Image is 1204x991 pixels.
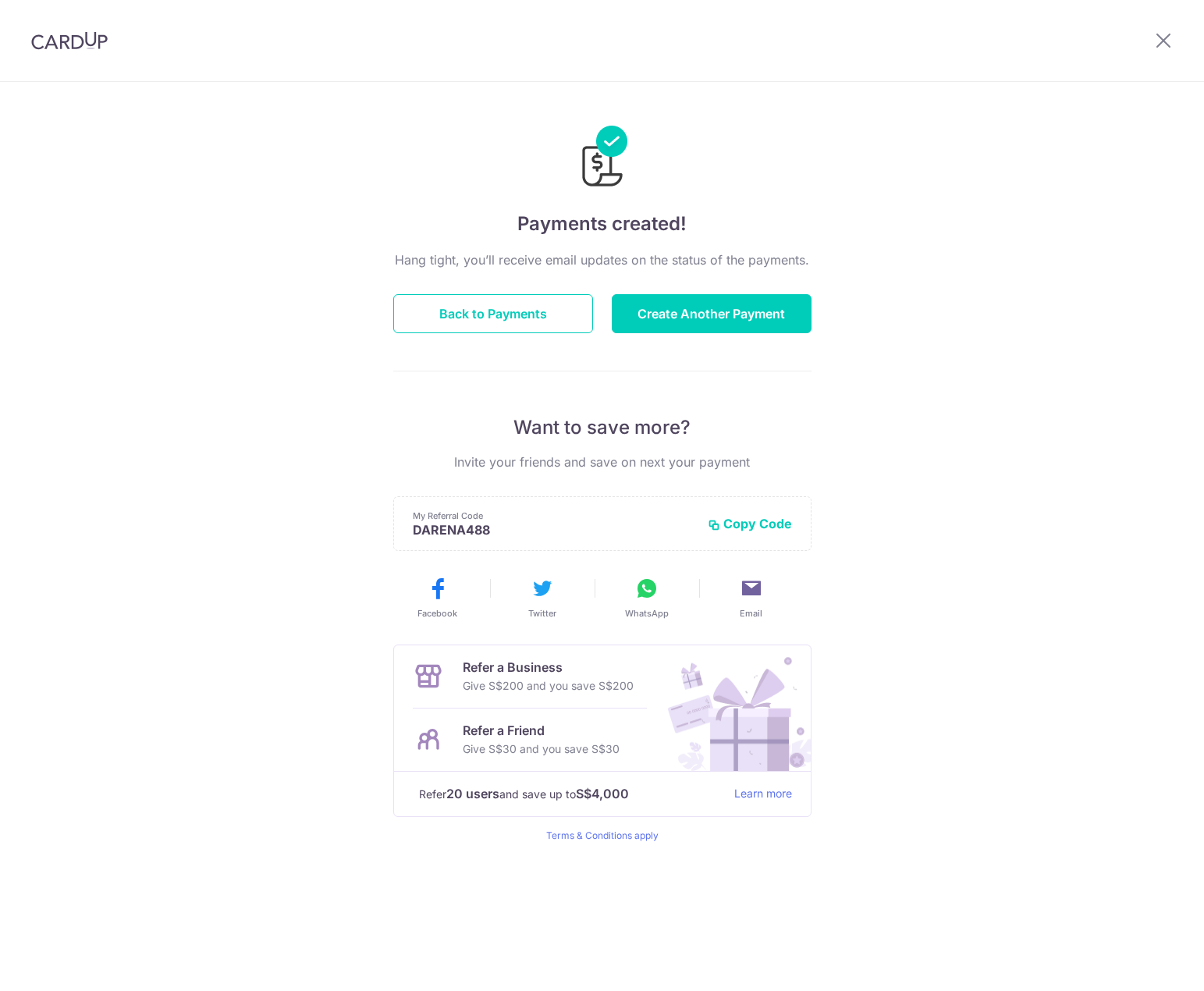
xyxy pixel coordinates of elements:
span: WhatsApp [625,607,669,620]
p: DARENA488 [413,522,695,538]
img: Refer [653,645,811,771]
button: Copy Code [708,516,792,531]
span: Facebook [417,607,457,620]
p: Give S$200 and you save S$200 [463,677,634,695]
strong: 20 users [446,784,499,803]
img: Payments [577,126,627,191]
button: Back to Payments [393,294,593,333]
p: Invite your friends and save on next your payment [393,453,812,471]
p: Want to save more? [393,415,812,440]
button: Create Another Payment [612,294,812,333]
p: My Referral Code [413,510,695,522]
button: Twitter [496,576,588,620]
h4: Payments created! [393,210,812,238]
p: Give S$30 and you save S$30 [463,740,620,758]
a: Terms & Conditions apply [546,829,659,841]
a: Learn more [734,784,792,804]
span: Twitter [528,607,556,620]
p: Refer a Friend [463,721,620,740]
img: CardUp [31,31,108,50]
strong: S$4,000 [576,784,629,803]
span: Email [740,607,762,620]
button: WhatsApp [601,576,693,620]
button: Email [705,576,797,620]
button: Facebook [392,576,484,620]
p: Hang tight, you’ll receive email updates on the status of the payments. [393,250,812,269]
p: Refer and save up to [419,784,722,804]
p: Refer a Business [463,658,634,677]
